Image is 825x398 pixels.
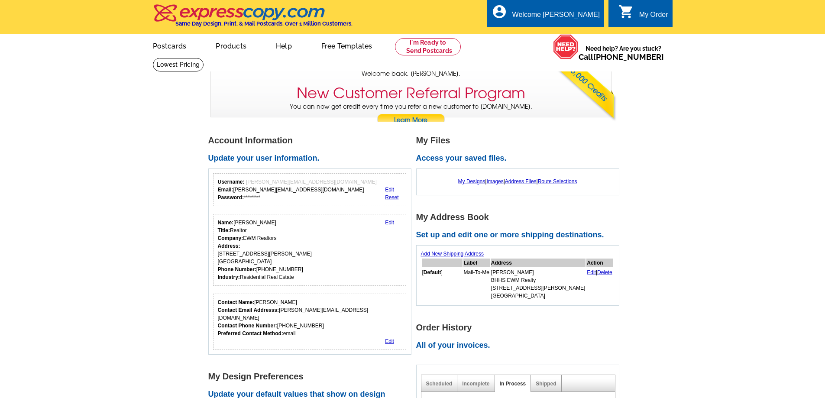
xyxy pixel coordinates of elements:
span: Call [579,52,664,61]
th: Address [491,259,586,267]
div: Welcome [PERSON_NAME] [512,11,600,23]
td: [ ] [422,268,463,300]
h2: Update your user information. [208,154,416,163]
span: Welcome back, [PERSON_NAME]. [362,69,460,78]
strong: Name: [218,220,234,226]
strong: Title: [218,227,230,233]
a: Edit [385,338,394,344]
h1: Order History [416,323,624,332]
div: My Order [639,11,668,23]
b: Default [424,269,441,275]
span: Need help? Are you stuck? [579,44,668,61]
a: Edit [587,269,596,275]
div: [PERSON_NAME] Realtor EWM Realtors [STREET_ADDRESS][PERSON_NAME] [GEOGRAPHIC_DATA] [PHONE_NUMBER]... [218,219,312,281]
strong: Contact Email Addresss: [218,307,279,313]
a: Postcards [139,35,201,55]
a: Learn More [377,114,445,127]
a: My Designs [458,178,485,184]
strong: Company: [218,235,243,241]
h4: Same Day Design, Print, & Mail Postcards. Over 1 Million Customers. [175,20,353,27]
div: Your personal details. [213,214,407,286]
div: [PERSON_NAME][EMAIL_ADDRESS][DOMAIN_NAME] ******** [218,178,377,201]
a: [PHONE_NUMBER] [593,52,664,61]
a: Edit [385,187,394,193]
th: Action [586,259,613,267]
i: account_circle [492,4,507,19]
td: Mail-To-Me [463,268,490,300]
a: Products [202,35,260,55]
a: Help [262,35,306,55]
span: [PERSON_NAME][EMAIL_ADDRESS][DOMAIN_NAME] [246,179,377,185]
strong: Email: [218,187,233,193]
a: Add New Shipping Address [421,251,484,257]
a: Route Selections [538,178,577,184]
strong: Password: [218,194,244,201]
h1: My Design Preferences [208,372,416,381]
strong: Contact Name: [218,299,255,305]
img: help [553,34,579,59]
h1: Account Information [208,136,416,145]
h3: New Customer Referral Program [297,84,525,102]
strong: Preferred Contact Method: [218,330,283,337]
h2: Set up and edit one or more shipping destinations. [416,230,624,240]
td: [PERSON_NAME] BHHS EWM Realty [STREET_ADDRESS][PERSON_NAME] [GEOGRAPHIC_DATA] [491,268,586,300]
a: Same Day Design, Print, & Mail Postcards. Over 1 Million Customers. [153,10,353,27]
h1: My Files [416,136,624,145]
a: Free Templates [307,35,386,55]
a: Edit [385,220,394,226]
a: Shipped [536,381,556,387]
a: Images [486,178,503,184]
strong: Industry: [218,274,240,280]
div: Who should we contact regarding order issues? [213,294,407,350]
a: Address Files [505,178,537,184]
strong: Username: [218,179,245,185]
h2: All of your invoices. [416,341,624,350]
h1: My Address Book [416,213,624,222]
strong: Contact Phone Number: [218,323,277,329]
a: Incomplete [462,381,489,387]
i: shopping_cart [618,4,634,19]
a: In Process [500,381,526,387]
div: Your login information. [213,173,407,206]
a: shopping_cart My Order [618,10,668,20]
p: You can now get credit every time you refer a new customer to [DOMAIN_NAME]. [211,102,611,127]
td: | [586,268,613,300]
a: Reset [385,194,398,201]
a: Delete [597,269,612,275]
a: Scheduled [426,381,453,387]
strong: Address: [218,243,240,249]
div: | | | [421,173,615,190]
strong: Phone Number: [218,266,256,272]
div: [PERSON_NAME] [PERSON_NAME][EMAIL_ADDRESS][DOMAIN_NAME] [PHONE_NUMBER] email [218,298,402,337]
h2: Access your saved files. [416,154,624,163]
th: Label [463,259,490,267]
